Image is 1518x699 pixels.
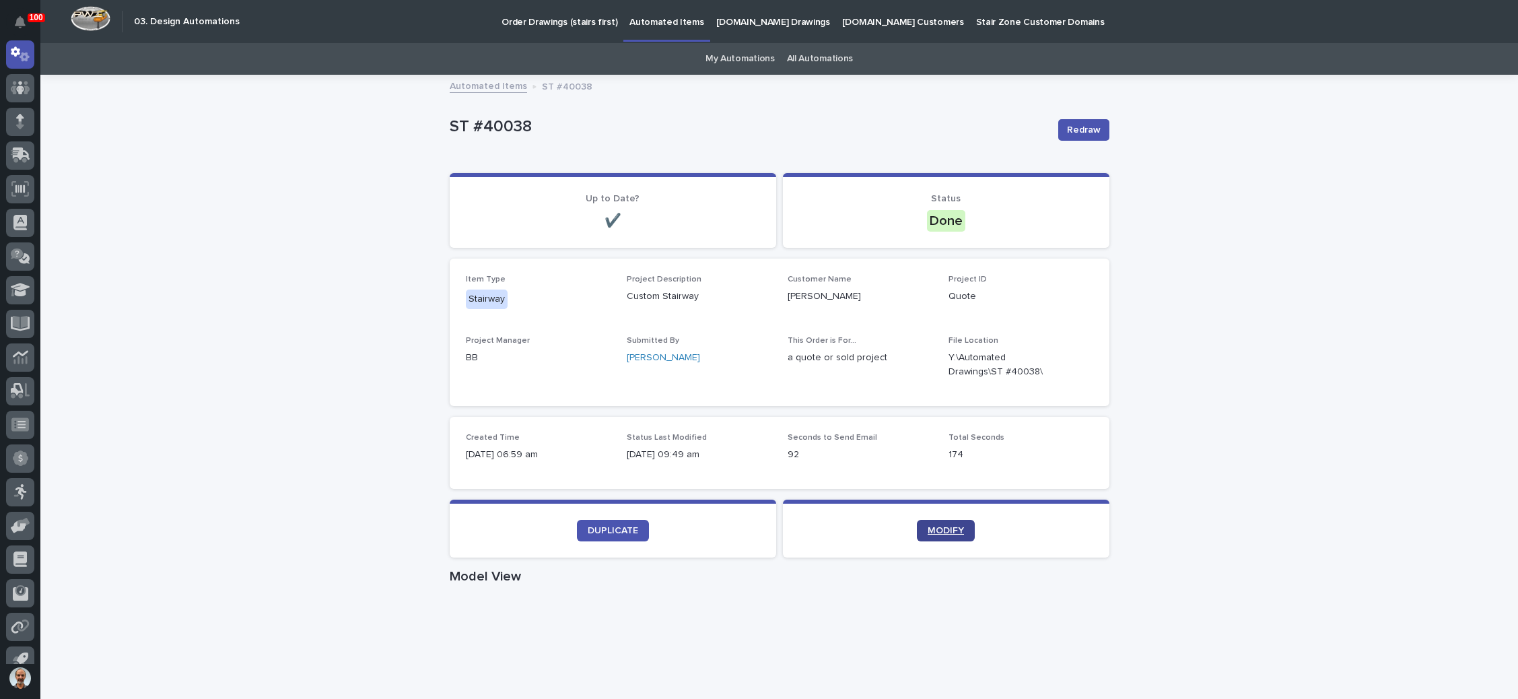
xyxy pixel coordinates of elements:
img: Workspace Logo [71,6,110,31]
p: [DATE] 06:59 am [466,448,611,462]
p: Custom Stairway [627,290,771,304]
span: Status Last Modified [627,434,707,442]
a: MODIFY [917,520,975,541]
div: Stairway [466,290,508,309]
span: Customer Name [788,275,852,284]
span: This Order is For... [788,337,856,345]
span: Item Type [466,275,506,284]
span: Created Time [466,434,520,442]
div: Notifications100 [17,16,34,38]
span: Up to Date? [586,194,640,203]
h2: 03. Design Automations [134,16,240,28]
span: File Location [948,337,998,345]
p: Quote [948,290,1093,304]
p: [DATE] 09:49 am [627,448,771,462]
p: ✔️ [466,213,760,229]
: Y:\Automated Drawings\ST #40038\ [948,351,1061,379]
span: Total Seconds [948,434,1004,442]
h1: Model View [450,568,1109,585]
span: Status [931,194,961,203]
a: My Automations [705,43,775,75]
span: MODIFY [928,526,964,535]
p: BB [466,351,611,365]
span: DUPLICATE [588,526,638,535]
span: Project Manager [466,337,530,345]
p: ST #40038 [542,78,592,93]
span: Submitted By [627,337,679,345]
button: Notifications [6,8,34,36]
p: 100 [30,13,43,22]
button: Redraw [1058,119,1109,141]
a: Automated Items [450,77,527,93]
p: 174 [948,448,1093,462]
button: users-avatar [6,664,34,692]
span: Seconds to Send Email [788,434,877,442]
span: Redraw [1067,123,1101,137]
p: ST #40038 [450,117,1047,137]
a: [PERSON_NAME] [627,351,700,365]
p: 92 [788,448,932,462]
a: All Automations [787,43,853,75]
p: a quote or sold project [788,351,932,365]
span: Project ID [948,275,987,284]
a: DUPLICATE [577,520,649,541]
p: [PERSON_NAME] [788,290,932,304]
span: Project Description [627,275,701,284]
div: Done [927,210,965,232]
